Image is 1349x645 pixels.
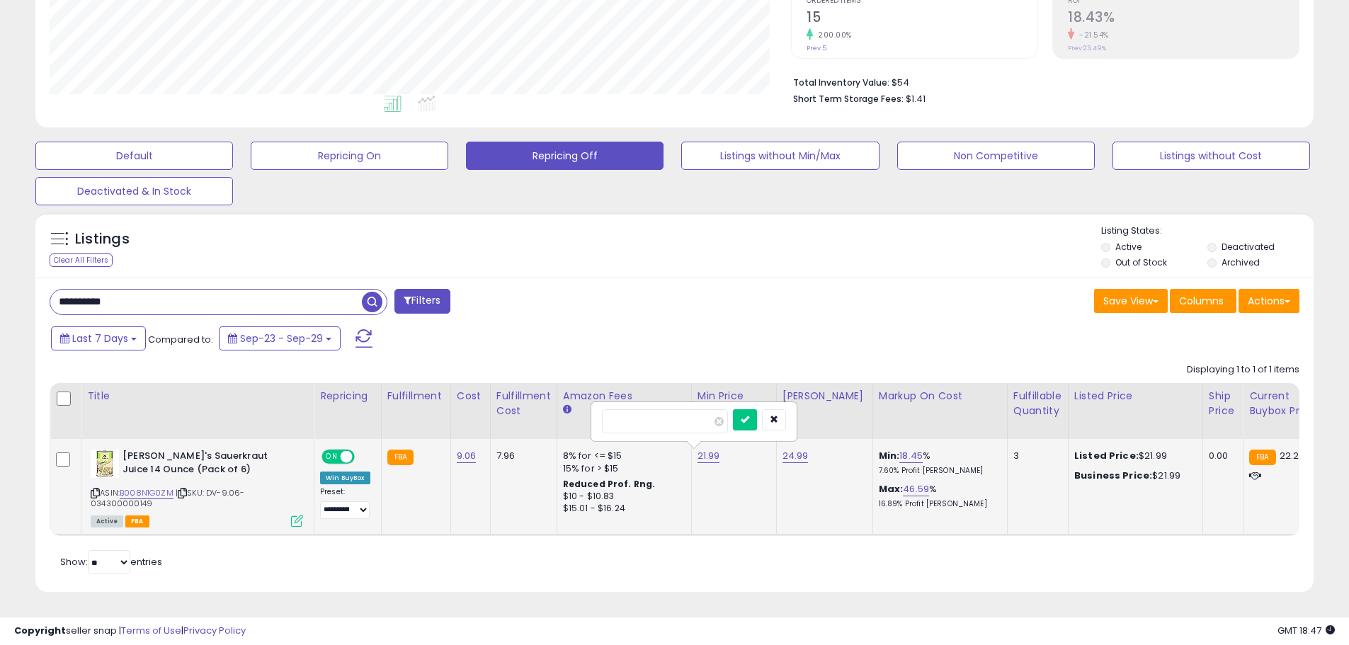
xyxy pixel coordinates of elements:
[698,389,770,404] div: Min Price
[35,177,233,205] button: Deactivated & In Stock
[1068,9,1299,28] h2: 18.43%
[813,30,852,40] small: 200.00%
[899,449,923,463] a: 18.45
[1239,289,1299,313] button: Actions
[91,450,303,525] div: ASIN:
[563,404,571,416] small: Amazon Fees.
[387,389,445,404] div: Fulfillment
[51,326,146,350] button: Last 7 Days
[457,449,477,463] a: 9.06
[14,624,66,637] strong: Copyright
[563,450,681,462] div: 8% for <= $15
[14,624,246,638] div: seller snap | |
[563,478,656,490] b: Reduced Prof. Rng.
[91,450,119,478] img: 41G05AiHOSL._SL40_.jpg
[457,389,484,404] div: Cost
[879,450,996,476] div: %
[1179,294,1224,308] span: Columns
[1222,256,1260,268] label: Archived
[466,142,664,170] button: Repricing Off
[75,229,130,249] h5: Listings
[879,449,900,462] b: Min:
[240,331,323,346] span: Sep-23 - Sep-29
[353,451,375,463] span: OFF
[1112,142,1310,170] button: Listings without Cost
[1094,289,1168,313] button: Save View
[563,503,681,515] div: $15.01 - $16.24
[782,449,809,463] a: 24.99
[125,515,149,527] span: FBA
[1068,44,1106,52] small: Prev: 23.49%
[903,482,929,496] a: 46.59
[563,389,685,404] div: Amazon Fees
[121,624,181,637] a: Terms of Use
[563,491,681,503] div: $10 - $10.83
[320,487,370,519] div: Preset:
[1115,256,1167,268] label: Out of Stock
[394,289,450,314] button: Filters
[1222,241,1275,253] label: Deactivated
[148,333,213,346] span: Compared to:
[1074,389,1197,404] div: Listed Price
[782,389,867,404] div: [PERSON_NAME]
[60,555,162,569] span: Show: entries
[50,253,113,267] div: Clear All Filters
[123,450,295,479] b: [PERSON_NAME]'s Sauerkraut Juice 14 Ounce (Pack of 6)
[183,624,246,637] a: Privacy Policy
[320,472,370,484] div: Win BuyBox
[879,466,996,476] p: 7.60% Profit [PERSON_NAME]
[1115,241,1142,253] label: Active
[251,142,448,170] button: Repricing On
[793,93,904,105] b: Short Term Storage Fees:
[1013,450,1057,462] div: 3
[698,449,720,463] a: 21.99
[897,142,1095,170] button: Non Competitive
[1249,389,1322,418] div: Current Buybox Price
[72,331,128,346] span: Last 7 Days
[87,389,308,404] div: Title
[793,76,889,89] b: Total Inventory Value:
[1277,624,1335,637] span: 2025-10-7 18:47 GMT
[1187,363,1299,377] div: Displaying 1 to 1 of 1 items
[1074,450,1192,462] div: $21.99
[1074,469,1192,482] div: $21.99
[906,92,926,105] span: $1.41
[563,462,681,475] div: 15% for > $15
[1074,449,1139,462] b: Listed Price:
[1249,450,1275,465] small: FBA
[1280,449,1305,462] span: 22.23
[793,73,1289,90] li: $54
[1209,450,1232,462] div: 0.00
[323,451,341,463] span: ON
[219,326,341,350] button: Sep-23 - Sep-29
[35,142,233,170] button: Default
[320,389,375,404] div: Repricing
[1013,389,1062,418] div: Fulfillable Quantity
[496,450,546,462] div: 7.96
[1101,224,1314,238] p: Listing States:
[879,482,904,496] b: Max:
[1074,30,1109,40] small: -21.54%
[807,44,826,52] small: Prev: 5
[807,9,1037,28] h2: 15
[1170,289,1236,313] button: Columns
[120,487,173,499] a: B008N1G0ZM
[91,515,123,527] span: All listings currently available for purchase on Amazon
[496,389,551,418] div: Fulfillment Cost
[879,483,996,509] div: %
[872,383,1007,439] th: The percentage added to the cost of goods (COGS) that forms the calculator for Min & Max prices.
[1074,469,1152,482] b: Business Price:
[681,142,879,170] button: Listings without Min/Max
[387,450,414,465] small: FBA
[1209,389,1237,418] div: Ship Price
[879,389,1001,404] div: Markup on Cost
[91,487,244,508] span: | SKU: DV-9.06-034300000149
[879,499,996,509] p: 16.89% Profit [PERSON_NAME]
